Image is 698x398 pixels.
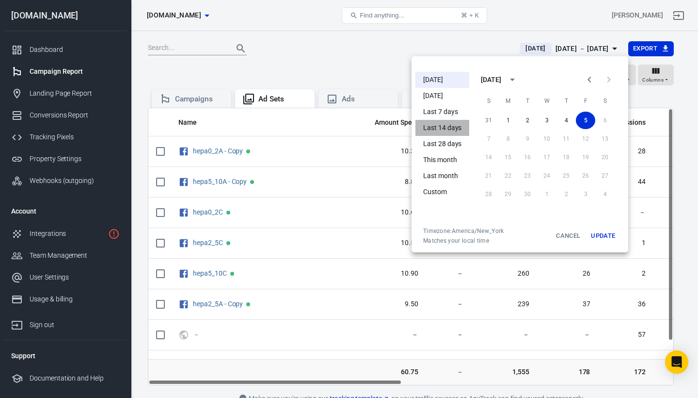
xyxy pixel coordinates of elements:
[556,112,576,129] button: 4
[580,70,599,89] button: Previous month
[480,91,497,111] span: Sunday
[538,91,555,111] span: Wednesday
[423,237,504,245] span: Matches your local time
[596,91,614,111] span: Saturday
[415,184,469,200] li: Custom
[481,75,501,85] div: [DATE]
[415,168,469,184] li: Last month
[423,227,504,235] div: Timezone: America/New_York
[415,104,469,120] li: Last 7 days
[498,112,518,129] button: 1
[665,350,688,374] div: Open Intercom Messenger
[537,112,556,129] button: 3
[587,227,619,245] button: Update
[415,120,469,136] li: Last 14 days
[415,72,469,88] li: [DATE]
[504,71,521,88] button: calendar view is open, switch to year view
[518,112,537,129] button: 2
[415,136,469,152] li: Last 28 days
[479,112,498,129] button: 31
[557,91,575,111] span: Thursday
[577,91,594,111] span: Friday
[415,88,469,104] li: [DATE]
[519,91,536,111] span: Tuesday
[576,112,595,129] button: 5
[415,152,469,168] li: This month
[553,227,584,245] button: Cancel
[499,91,517,111] span: Monday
